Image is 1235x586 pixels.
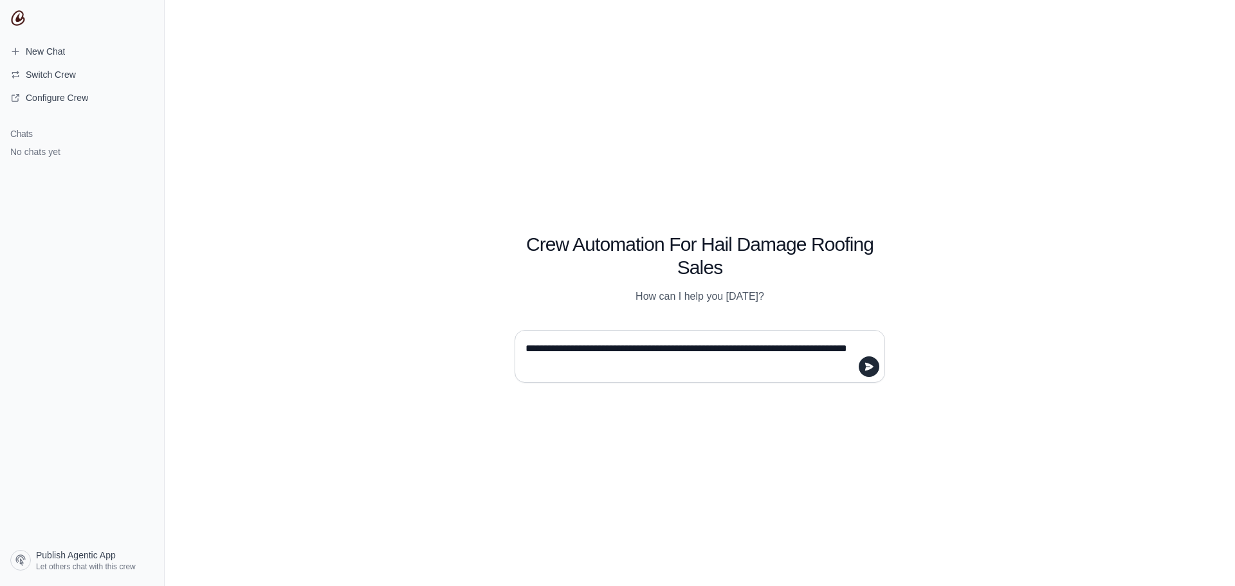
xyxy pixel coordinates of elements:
[515,289,885,304] p: How can I help you [DATE]?
[36,562,136,572] span: Let others chat with this crew
[26,68,76,81] span: Switch Crew
[26,45,65,58] span: New Chat
[5,64,159,85] button: Switch Crew
[26,91,88,104] span: Configure Crew
[5,87,159,108] a: Configure Crew
[5,41,159,62] a: New Chat
[10,10,26,26] img: CrewAI Logo
[5,545,159,576] a: Publish Agentic App Let others chat with this crew
[36,549,116,562] span: Publish Agentic App
[515,233,885,279] h1: Crew Automation For Hail Damage Roofing Sales
[1171,524,1235,586] iframe: Chat Widget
